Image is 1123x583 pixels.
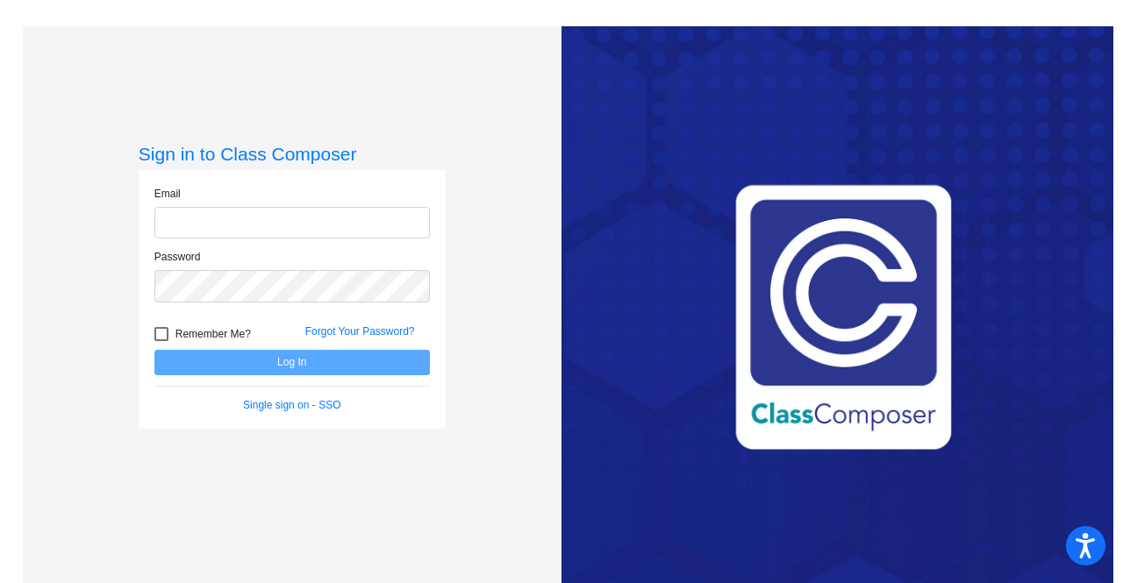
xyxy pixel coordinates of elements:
[305,325,415,338] a: Forgot Your Password?
[154,186,181,202] label: Email
[154,350,430,375] button: Log In
[154,249,201,265] label: Password
[139,143,446,165] h3: Sign in to Class Composer
[175,323,251,345] span: Remember Me?
[243,399,340,411] a: Single sign on - SSO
